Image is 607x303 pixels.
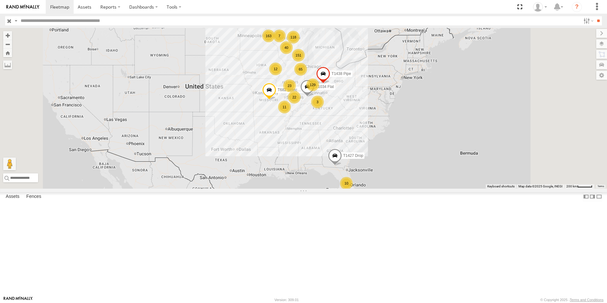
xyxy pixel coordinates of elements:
[572,2,582,12] i: ?
[6,5,39,9] img: rand-logo.svg
[564,184,594,189] button: Map Scale: 200 km per 44 pixels
[3,297,33,303] a: Visit our Website
[294,63,307,76] div: 65
[288,91,301,104] div: 22
[278,101,291,113] div: 11
[287,31,300,44] div: 118
[273,30,286,42] div: 7
[597,185,604,188] a: Terms (opens in new tab)
[570,298,604,302] a: Terms and Conditions
[280,41,293,54] div: 40
[331,71,351,76] span: T1438 Pipe
[596,192,602,201] label: Hide Summary Table
[3,192,23,201] label: Assets
[583,192,589,201] label: Dock Summary Table to the Left
[343,153,363,158] span: T1427 Drop
[581,16,595,25] label: Search Filter Options
[275,298,299,302] div: Version: 309.01
[340,177,353,190] div: 10
[3,158,16,170] button: Drag Pegman onto the map to open Street View
[283,79,296,92] div: 23
[518,185,563,188] span: Map data ©2025 Google, INEGI
[589,192,596,201] label: Dock Summary Table to the Right
[292,49,305,62] div: 151
[531,2,549,12] div: Jay Hammerstrom
[3,40,12,49] button: Zoom out
[487,184,515,189] button: Keyboard shortcuts
[3,60,12,69] label: Measure
[306,78,319,91] div: 129
[3,31,12,40] button: Zoom in
[13,16,18,25] label: Search Query
[311,96,324,108] div: 3
[3,49,12,57] button: Zoom Home
[596,71,607,80] label: Map Settings
[316,84,334,89] span: T1034 Flat
[269,63,282,75] div: 12
[277,88,307,92] span: T682 Stretch Flat
[262,30,275,42] div: 163
[566,185,577,188] span: 200 km
[23,192,44,201] label: Fences
[540,298,604,302] div: © Copyright 2025 -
